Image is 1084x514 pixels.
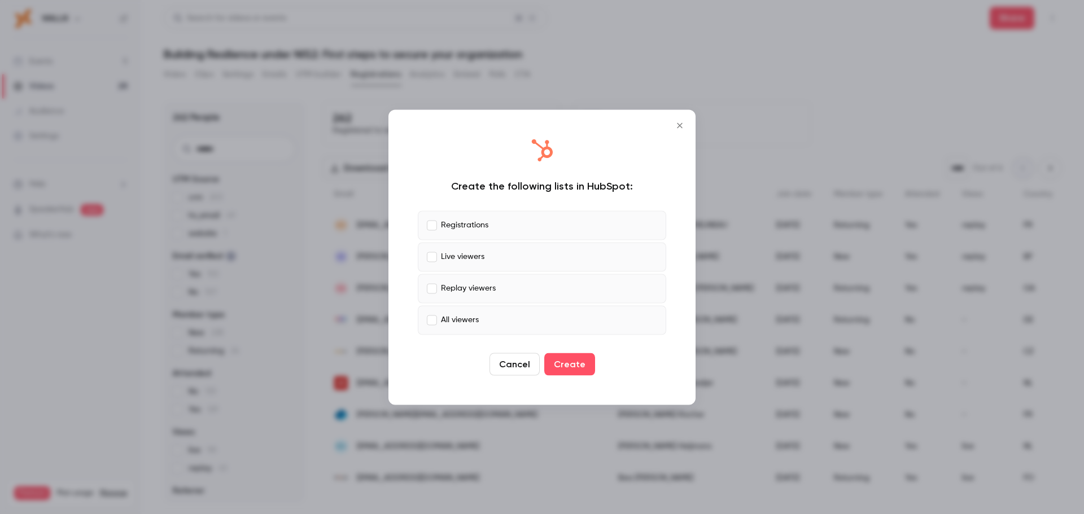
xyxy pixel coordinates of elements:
[418,179,666,192] div: Create the following lists in HubSpot:
[489,353,540,375] button: Cancel
[441,314,479,326] p: All viewers
[441,251,484,263] p: Live viewers
[668,114,691,137] button: Close
[441,283,496,295] p: Replay viewers
[441,219,488,231] p: Registrations
[544,353,595,375] button: Create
